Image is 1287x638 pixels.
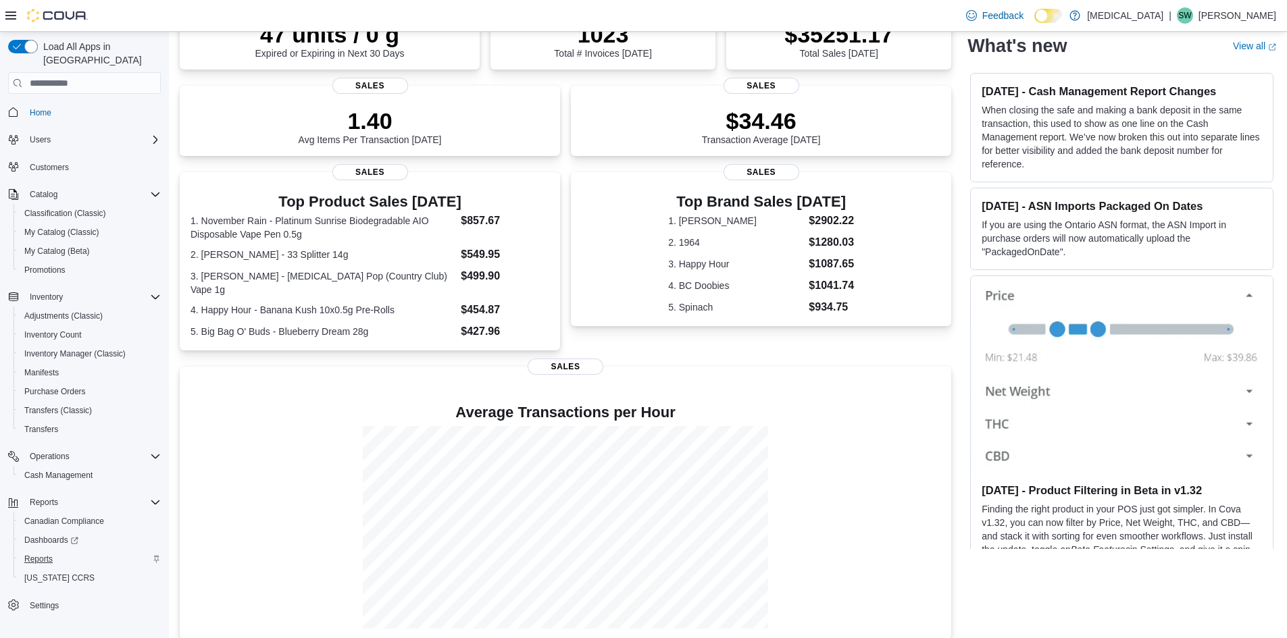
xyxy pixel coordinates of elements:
span: Transfers (Classic) [19,402,161,419]
button: My Catalog (Beta) [14,242,166,261]
span: Reports [30,497,58,508]
span: Manifests [24,367,59,378]
button: Transfers [14,420,166,439]
button: Catalog [3,185,166,204]
span: Sales [724,78,799,94]
p: | [1169,7,1171,24]
span: Inventory [24,289,161,305]
button: Cash Management [14,466,166,485]
dt: 4. Happy Hour - Banana Kush 10x0.5g Pre-Rolls [191,303,455,317]
p: [MEDICAL_DATA] [1087,7,1163,24]
a: Reports [19,551,58,567]
h3: [DATE] - Cash Management Report Changes [982,84,1262,98]
dd: $499.90 [461,268,549,284]
button: Reports [14,550,166,568]
span: Catalog [30,189,57,200]
button: Inventory Manager (Classic) [14,344,166,363]
button: Reports [24,494,64,510]
dt: 5. Big Bag O' Buds - Blueberry Dream 28g [191,325,455,338]
p: Finding the right product in your POS just got simpler. In Cova v1.32, you can now filter by Pric... [982,502,1262,569]
span: Purchase Orders [19,383,161,400]
button: Manifests [14,363,166,382]
span: Inventory Count [19,327,161,343]
button: Promotions [14,261,166,280]
button: Inventory [3,288,166,307]
p: 1023 [554,21,651,48]
span: Sales [332,164,408,180]
a: Canadian Compliance [19,513,109,529]
dd: $454.87 [461,302,549,318]
h3: [DATE] - ASN Imports Packaged On Dates [982,199,1262,213]
span: Cash Management [19,467,161,483]
h3: [DATE] - Product Filtering in Beta in v1.32 [982,483,1262,496]
h3: Top Brand Sales [DATE] [668,194,854,210]
span: Purchase Orders [24,386,86,397]
a: [US_STATE] CCRS [19,570,100,586]
a: Manifests [19,365,64,381]
dd: $549.95 [461,246,549,263]
input: Dark Mode [1034,9,1063,23]
em: Beta Features [1071,543,1130,554]
span: My Catalog (Beta) [19,243,161,259]
span: Reports [24,494,161,510]
span: Canadian Compliance [19,513,161,529]
span: Reports [19,551,161,567]
span: Settings [24,597,161,614]
a: Home [24,105,57,121]
div: Avg Items Per Transaction [DATE] [299,107,442,145]
dd: $1041.74 [809,277,854,294]
p: $35251.17 [784,21,893,48]
img: Cova [27,9,88,22]
a: View allExternal link [1233,41,1276,51]
dt: 1. [PERSON_NAME] [668,214,803,228]
span: Sales [332,78,408,94]
dt: 1. November Rain - Platinum Sunrise Biodegradable AIO Disposable Vape Pen 0.5g [191,214,455,241]
div: Expired or Expiring in Next 30 Days [255,21,405,59]
svg: External link [1268,43,1276,51]
button: Classification (Classic) [14,204,166,223]
h3: Top Product Sales [DATE] [191,194,549,210]
p: 47 units / 0 g [255,21,405,48]
button: My Catalog (Classic) [14,223,166,242]
div: Total Sales [DATE] [784,21,893,59]
span: Inventory [30,292,63,302]
button: Operations [24,448,75,464]
span: Dark Mode [1034,23,1035,24]
a: Inventory Manager (Classic) [19,346,131,362]
button: Inventory [24,289,68,305]
button: Users [24,132,56,148]
span: Settings [30,600,59,611]
button: Transfers (Classic) [14,401,166,420]
button: Canadian Compliance [14,512,166,531]
p: [PERSON_NAME] [1198,7,1276,24]
button: Adjustments (Classic) [14,307,166,325]
dd: $427.96 [461,323,549,340]
a: Dashboards [19,532,84,548]
button: Catalog [24,186,63,203]
span: Adjustments (Classic) [19,308,161,324]
a: Cash Management [19,467,98,483]
a: My Catalog (Beta) [19,243,95,259]
a: Customers [24,159,74,176]
button: Purchase Orders [14,382,166,401]
span: Cash Management [24,470,93,481]
span: Classification (Classic) [19,205,161,221]
dt: 4. BC Doobies [668,279,803,292]
span: Inventory Manager (Classic) [19,346,161,362]
div: Transaction Average [DATE] [702,107,821,145]
button: Settings [3,595,166,615]
span: My Catalog (Beta) [24,246,90,257]
span: Home [24,103,161,120]
button: Customers [3,157,166,177]
span: Manifests [19,365,161,381]
span: Customers [24,159,161,176]
div: Total # Invoices [DATE] [554,21,651,59]
span: SW [1178,7,1191,24]
span: Feedback [982,9,1024,22]
p: If you are using the Ontario ASN format, the ASN Import in purchase orders will now automatically... [982,218,1262,259]
span: Promotions [19,262,161,278]
button: Inventory Count [14,325,166,344]
span: [US_STATE] CCRS [24,573,95,583]
a: Adjustments (Classic) [19,308,108,324]
span: Customers [30,162,69,173]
